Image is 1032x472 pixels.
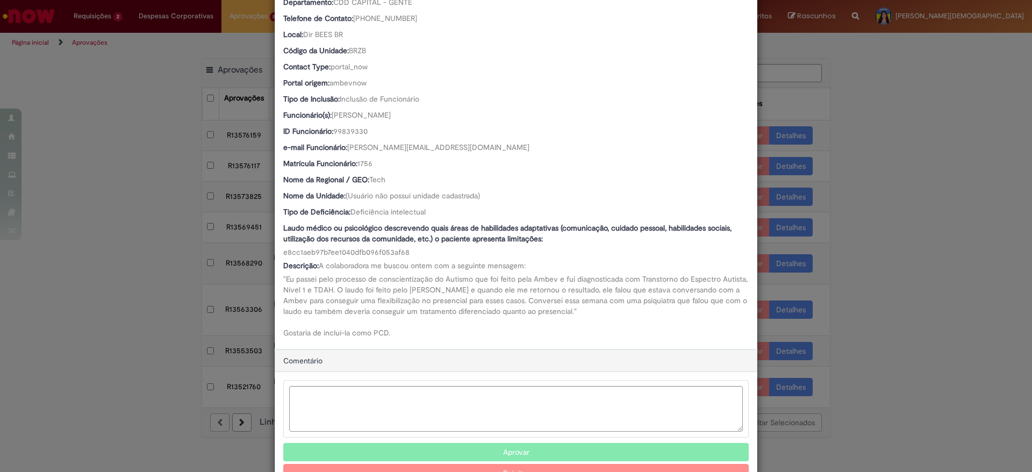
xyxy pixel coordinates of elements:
span: Comentário [283,356,322,366]
span: Deficiência intelectual [350,207,426,217]
span: [PERSON_NAME][EMAIL_ADDRESS][DOMAIN_NAME] [347,142,529,152]
b: Descrição: [283,261,319,270]
b: Laudo médico ou psicológico descrevendo quais áreas de habilidades adaptativas (comunicação, cuid... [283,223,732,244]
span: 99839330 [333,126,368,136]
b: ID Funcionário: [283,126,333,136]
b: Código da Unidade: [283,46,349,55]
b: e-mail Funcionário: [283,142,347,152]
b: Nome da Unidade: [283,191,346,201]
span: [PERSON_NAME] [332,110,391,120]
span: e8cc1aeb97b7ee1040dfb096f053af68 [283,247,410,257]
b: Matrícula Funcionário: [283,159,357,168]
b: Nome da Regional / GEO: [283,175,369,184]
span: portal_now [331,62,368,71]
span: Inclusão de Funcionário [340,94,419,104]
b: Portal origem: [283,78,329,88]
span: A colaboradora me buscou ontem com a seguinte mensagem: "Eu passei pelo processo de conscientizaç... [283,261,750,338]
span: Dir BEES BR [303,30,343,39]
span: [PHONE_NUMBER] [353,13,417,23]
b: Telefone de Contato: [283,13,353,23]
span: Tech [369,175,385,184]
b: Local: [283,30,303,39]
span: (Usuário não possui unidade cadastrada) [346,191,480,201]
b: Funcionário(s): [283,110,332,120]
button: Aprovar [283,443,749,461]
span: 1756 [357,159,372,168]
b: Tipo de Inclusão: [283,94,340,104]
span: ambevnow [329,78,367,88]
span: BRZB [349,46,366,55]
b: Tipo de Deficiência: [283,207,350,217]
b: Contact Type: [283,62,331,71]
